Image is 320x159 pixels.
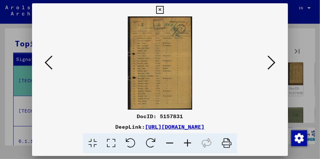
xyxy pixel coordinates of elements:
div: DeepLink: [32,123,288,131]
div: DocID: 5157831 [32,112,288,120]
div: Zustimmung ändern [291,130,307,146]
img: 001.jpg [54,16,266,110]
a: [URL][DOMAIN_NAME] [145,123,205,130]
img: Zustimmung ändern [291,130,307,146]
